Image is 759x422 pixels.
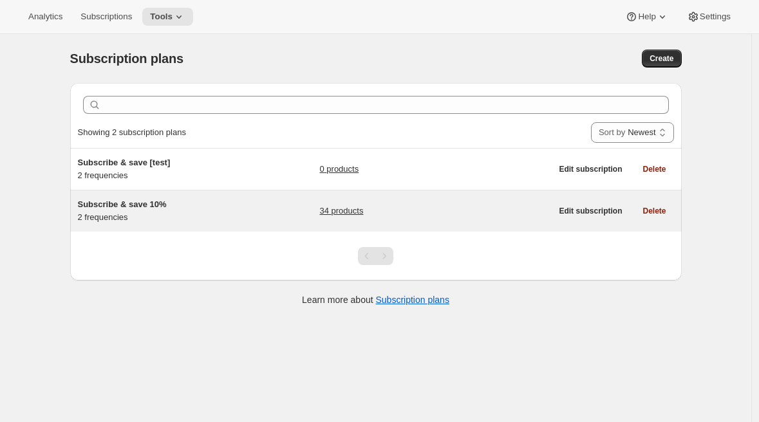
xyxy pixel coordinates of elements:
button: Help [617,8,676,26]
button: Delete [635,160,673,178]
button: Tools [142,8,193,26]
button: Subscriptions [73,8,140,26]
button: Analytics [21,8,70,26]
button: Edit subscription [551,160,630,178]
span: Help [638,12,655,22]
span: Edit subscription [559,164,622,174]
button: Delete [635,202,673,220]
span: Subscriptions [80,12,132,22]
span: Showing 2 subscription plans [78,127,186,137]
span: Edit subscription [559,206,622,216]
p: Learn more about [302,293,449,306]
span: Analytics [28,12,62,22]
span: Tools [150,12,173,22]
a: 34 products [319,205,363,217]
div: 2 frequencies [78,198,239,224]
div: 2 frequencies [78,156,239,182]
button: Create [642,50,681,68]
span: Subscribe & save 10% [78,199,167,209]
button: Edit subscription [551,202,630,220]
nav: Pagination [358,247,393,265]
button: Settings [679,8,738,26]
span: Subscribe & save [test] [78,158,171,167]
a: 0 products [319,163,359,176]
span: Settings [700,12,731,22]
span: Subscription plans [70,51,183,66]
a: Subscription plans [376,295,449,305]
span: Delete [642,164,666,174]
span: Create [650,53,673,64]
span: Delete [642,206,666,216]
